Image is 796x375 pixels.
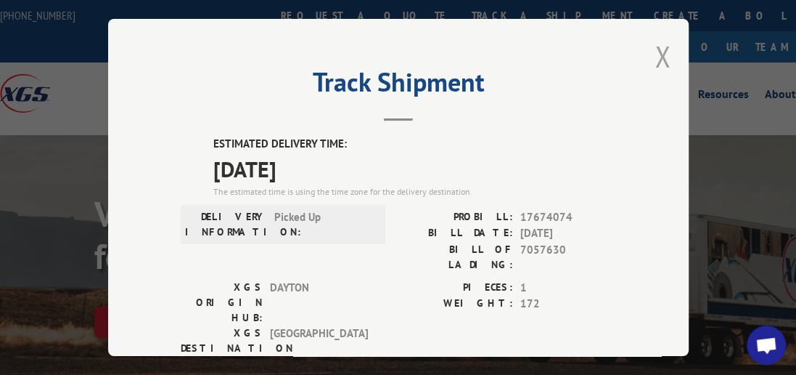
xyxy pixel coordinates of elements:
[274,209,372,239] span: Picked Up
[398,209,513,225] label: PROBILL:
[213,152,616,185] span: [DATE]
[747,326,786,365] div: Open chat
[213,185,616,198] div: The estimated time is using the time zone for the delivery destination.
[185,209,267,239] label: DELIVERY INFORMATION:
[181,72,616,100] h2: Track Shipment
[270,325,368,371] span: [GEOGRAPHIC_DATA]
[398,279,513,296] label: PIECES:
[520,279,616,296] span: 1
[398,241,513,272] label: BILL OF LADING:
[520,296,616,312] span: 172
[520,209,616,225] span: 17674074
[655,37,670,76] button: Close modal
[398,225,513,242] label: BILL DATE:
[181,279,263,325] label: XGS ORIGIN HUB:
[398,296,513,312] label: WEIGHT:
[213,136,616,153] label: ESTIMATED DELIVERY TIME:
[270,279,368,325] span: DAYTON
[181,325,263,371] label: XGS DESTINATION HUB:
[520,241,616,272] span: 7057630
[520,225,616,242] span: [DATE]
